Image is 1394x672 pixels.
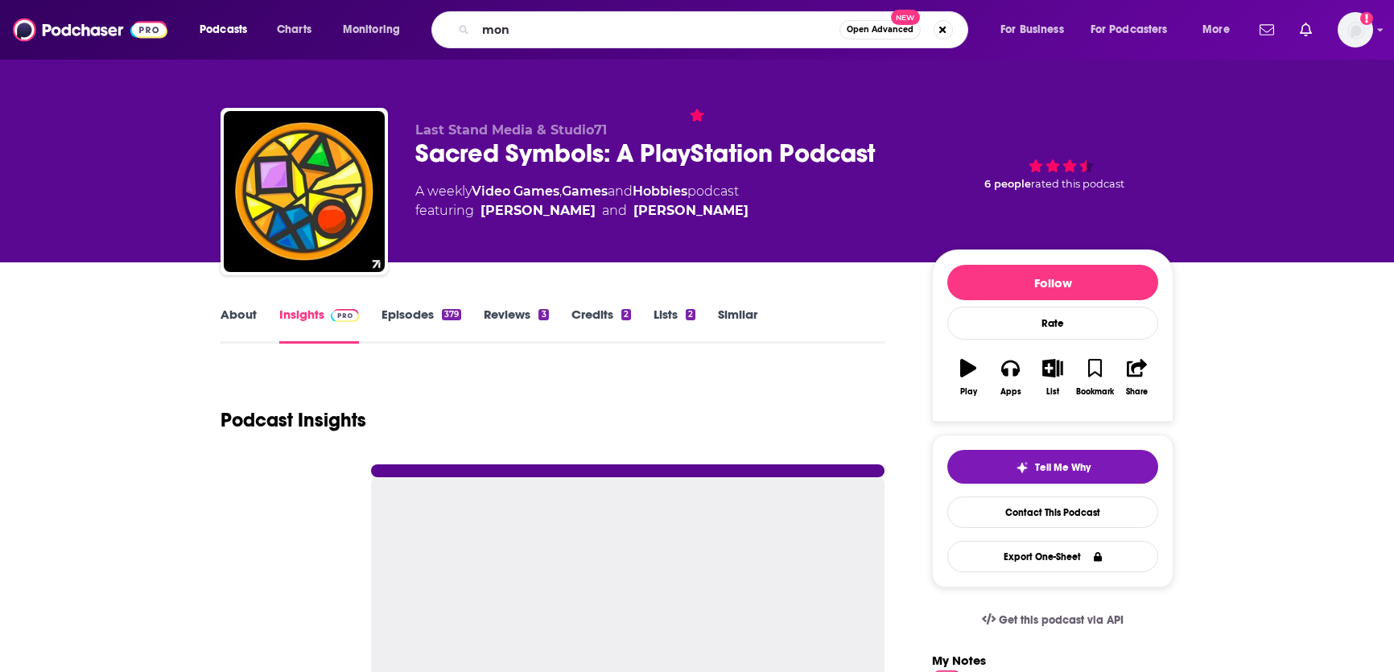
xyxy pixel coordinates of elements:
[891,10,920,25] span: New
[1031,178,1124,190] span: rated this podcast
[989,17,1084,43] button: open menu
[984,178,1031,190] span: 6 people
[1338,12,1373,47] img: User Profile
[1076,387,1114,397] div: Bookmark
[480,201,596,221] a: [PERSON_NAME]
[1293,16,1318,43] a: Show notifications dropdown
[1091,19,1168,41] span: For Podcasters
[947,265,1158,300] button: Follow
[559,183,562,199] span: ,
[13,14,167,45] img: Podchaser - Follow, Share and Rate Podcasts
[999,613,1124,627] span: Get this podcast via API
[1338,12,1373,47] span: Logged in as Pickaxe
[476,17,839,43] input: Search podcasts, credits, & more...
[538,309,548,320] div: 3
[1032,348,1074,406] button: List
[562,183,608,199] a: Games
[1000,387,1021,397] div: Apps
[602,201,627,221] span: and
[442,309,461,320] div: 379
[331,309,359,322] img: Podchaser Pro
[947,307,1158,340] div: Rate
[718,307,757,344] a: Similar
[447,11,984,48] div: Search podcasts, credits, & more...
[1191,17,1250,43] button: open menu
[654,307,695,344] a: Lists2
[1016,461,1029,474] img: tell me why sparkle
[266,17,321,43] a: Charts
[1360,12,1373,25] svg: Add a profile image
[989,348,1031,406] button: Apps
[1000,19,1064,41] span: For Business
[686,309,695,320] div: 2
[633,183,687,199] a: Hobbies
[947,348,989,406] button: Play
[1253,16,1281,43] a: Show notifications dropdown
[847,26,914,34] span: Open Advanced
[1074,348,1116,406] button: Bookmark
[415,122,607,138] span: Last Stand Media & Studio71
[1126,387,1148,397] div: Share
[472,183,559,199] a: Video Games
[633,201,749,221] a: [PERSON_NAME]
[415,182,749,221] div: A weekly podcast
[277,19,311,41] span: Charts
[932,122,1173,222] div: 6 peoplerated this podcast
[1202,19,1230,41] span: More
[947,541,1158,572] button: Export One-Sheet
[969,600,1136,640] a: Get this podcast via API
[279,307,359,344] a: InsightsPodchaser Pro
[343,19,400,41] span: Monitoring
[332,17,421,43] button: open menu
[224,111,385,272] img: Sacred Symbols: A PlayStation Podcast
[621,309,631,320] div: 2
[221,408,366,432] h1: Podcast Insights
[381,307,461,344] a: Episodes379
[960,387,977,397] div: Play
[1116,348,1158,406] button: Share
[188,17,268,43] button: open menu
[947,450,1158,484] button: tell me why sparkleTell Me Why
[1080,17,1191,43] button: open menu
[1035,461,1091,474] span: Tell Me Why
[415,201,749,221] span: featuring
[1338,12,1373,47] button: Show profile menu
[571,307,631,344] a: Credits2
[200,19,247,41] span: Podcasts
[947,497,1158,528] a: Contact This Podcast
[1046,387,1059,397] div: List
[608,183,633,199] span: and
[221,307,257,344] a: About
[839,20,921,39] button: Open AdvancedNew
[484,307,548,344] a: Reviews3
